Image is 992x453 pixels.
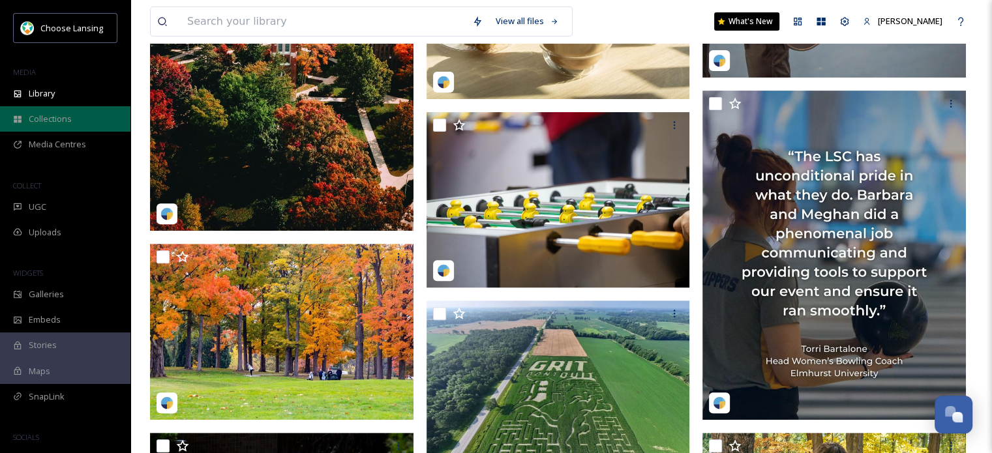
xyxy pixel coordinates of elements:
[437,264,450,277] img: snapsea-logo.png
[181,7,466,36] input: Search your library
[160,207,173,220] img: snapsea-logo.png
[29,201,46,213] span: UGC
[856,8,949,34] a: [PERSON_NAME]
[21,22,34,35] img: logo.jpeg
[29,314,61,326] span: Embeds
[29,138,86,151] span: Media Centres
[713,54,726,67] img: snapsea-logo.png
[13,67,36,77] span: MEDIA
[13,181,41,190] span: COLLECT
[489,8,565,34] a: View all files
[40,22,103,34] span: Choose Lansing
[702,91,966,420] img: lansingsports-6216772.jpg
[935,396,972,433] button: Open Chat
[29,113,72,125] span: Collections
[713,396,726,409] img: snapsea-logo.png
[29,226,61,239] span: Uploads
[13,268,43,278] span: WIDGETS
[160,396,173,409] img: snapsea-logo.png
[714,12,779,31] a: What's New
[29,365,50,377] span: Maps
[437,76,450,89] img: snapsea-logo.png
[13,432,39,442] span: SOCIALS
[427,112,690,288] img: lansingsports-6195122.jpg
[878,15,942,27] span: [PERSON_NAME]
[29,390,65,403] span: SnapLink
[29,339,57,351] span: Stories
[150,244,413,420] img: lansingsports-6175730.jpg
[29,288,64,300] span: Galleries
[29,87,55,100] span: Library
